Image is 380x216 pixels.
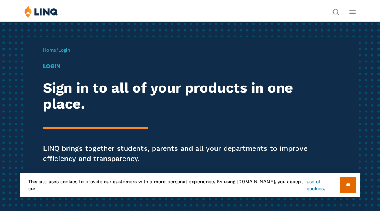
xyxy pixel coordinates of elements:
[20,173,360,197] div: This site uses cookies to provide our customers with a more personal experience. By using [DOMAIN...
[43,143,337,163] p: LINQ brings together students, parents and all your departments to improve efficiency and transpa...
[24,5,58,18] img: LINQ | K‑12 Software
[43,47,56,53] a: Home
[43,80,337,112] h2: Sign in to all of your products in one place.
[349,7,356,16] button: Open Main Menu
[332,5,339,15] nav: Utility Navigation
[43,62,337,70] h1: Login
[307,178,340,192] a: use of cookies.
[332,8,339,15] button: Open Search Bar
[43,47,70,53] span: /
[58,47,70,53] span: Login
